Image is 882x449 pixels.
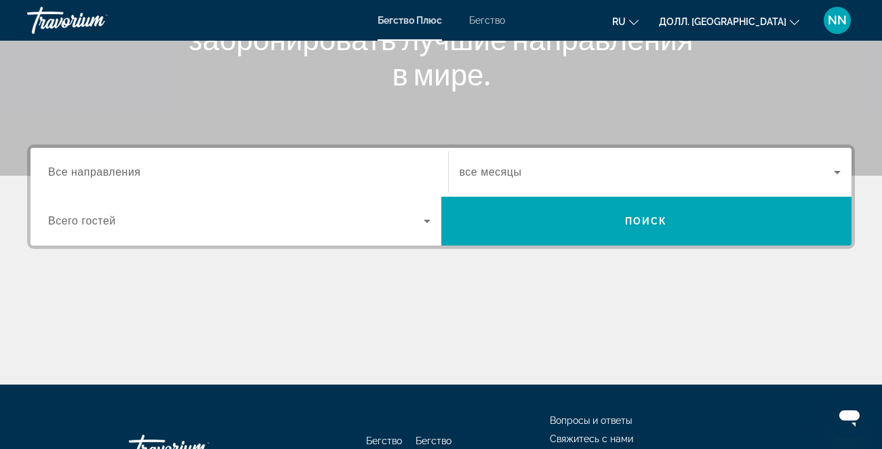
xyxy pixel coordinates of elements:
[441,197,852,246] button: Поиск
[612,16,626,27] ya-tr-span: RU
[31,148,851,246] div: Виджет поиска
[460,166,522,178] ya-tr-span: все месяцы
[820,6,855,35] button: Пользовательское меню
[828,395,871,438] iframe: Кнопка запуска окна обмена сообщениями
[469,15,505,26] a: Бегство
[612,12,639,31] button: Изменить язык
[828,13,847,27] ya-tr-span: NN
[659,12,799,31] button: Изменить валюту
[550,433,633,444] a: Свяжитесь с нами
[366,435,402,446] a: Бегство
[659,16,786,27] ya-tr-span: Долл. [GEOGRAPHIC_DATA]
[378,15,442,26] a: Бегство Плюс
[48,215,116,227] ya-tr-span: Всего гостей
[550,415,632,426] a: Вопросы и ответы
[48,166,141,178] ya-tr-span: Все направления
[27,3,163,38] a: Травориум
[625,216,668,227] ya-tr-span: Поиск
